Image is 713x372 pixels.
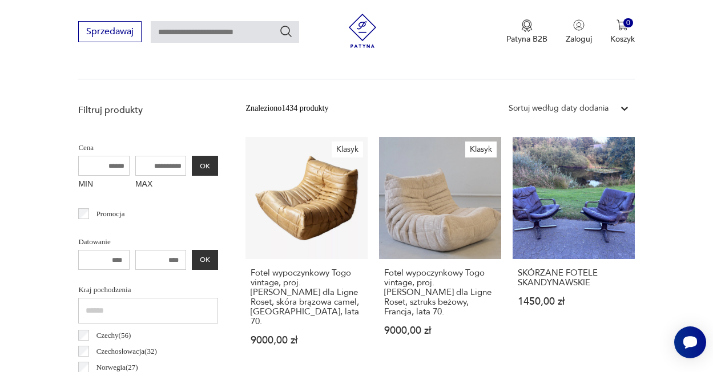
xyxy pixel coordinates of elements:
img: Patyna - sklep z meblami i dekoracjami vintage [345,14,380,48]
button: Szukaj [279,25,293,38]
p: 9000,00 zł [251,335,362,345]
button: Zaloguj [566,19,592,45]
h3: Fotel wypoczynkowy Togo vintage, proj. [PERSON_NAME] dla Ligne Roset, sztruks beżowy, Francja, la... [384,268,496,317]
p: Cena [78,141,218,154]
img: Ikona medalu [521,19,533,32]
button: Patyna B2B [506,19,547,45]
p: Datowanie [78,236,218,248]
button: 0Koszyk [610,19,635,45]
a: KlasykFotel wypoczynkowy Togo vintage, proj. M. Ducaroy dla Ligne Roset, sztruks beżowy, Francja,... [379,137,501,367]
p: 9000,00 zł [384,326,496,335]
label: MIN [78,176,130,194]
h3: Fotel wypoczynkowy Togo vintage, proj. [PERSON_NAME] dla Ligne Roset, skóra brązowa camel, [GEOGR... [251,268,362,326]
button: OK [192,156,218,176]
div: Sortuj według daty dodania [509,102,609,115]
p: 1450,00 zł [518,297,630,306]
button: Sprzedawaj [78,21,142,42]
a: KlasykFotel wypoczynkowy Togo vintage, proj. M. Ducaroy dla Ligne Roset, skóra brązowa camel, Fra... [245,137,368,367]
img: Ikonka użytkownika [573,19,585,31]
div: Znaleziono 1434 produkty [245,102,328,115]
p: Koszyk [610,34,635,45]
p: Czechy ( 56 ) [96,329,131,342]
label: MAX [135,176,187,194]
h3: SKÓRZANE FOTELE SKANDYNAWSKIE [518,268,630,288]
a: Sprzedawaj [78,29,142,37]
p: Patyna B2B [506,34,547,45]
p: Filtruj produkty [78,104,218,116]
iframe: Smartsupp widget button [674,326,706,358]
a: Ikona medaluPatyna B2B [506,19,547,45]
p: Kraj pochodzenia [78,284,218,296]
div: 0 [623,18,633,28]
a: SKÓRZANE FOTELE SKANDYNAWSKIESKÓRZANE FOTELE SKANDYNAWSKIE1450,00 zł [513,137,635,367]
button: OK [192,250,218,270]
img: Ikona koszyka [617,19,628,31]
p: Promocja [96,208,125,220]
p: Czechosłowacja ( 32 ) [96,345,157,358]
p: Zaloguj [566,34,592,45]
